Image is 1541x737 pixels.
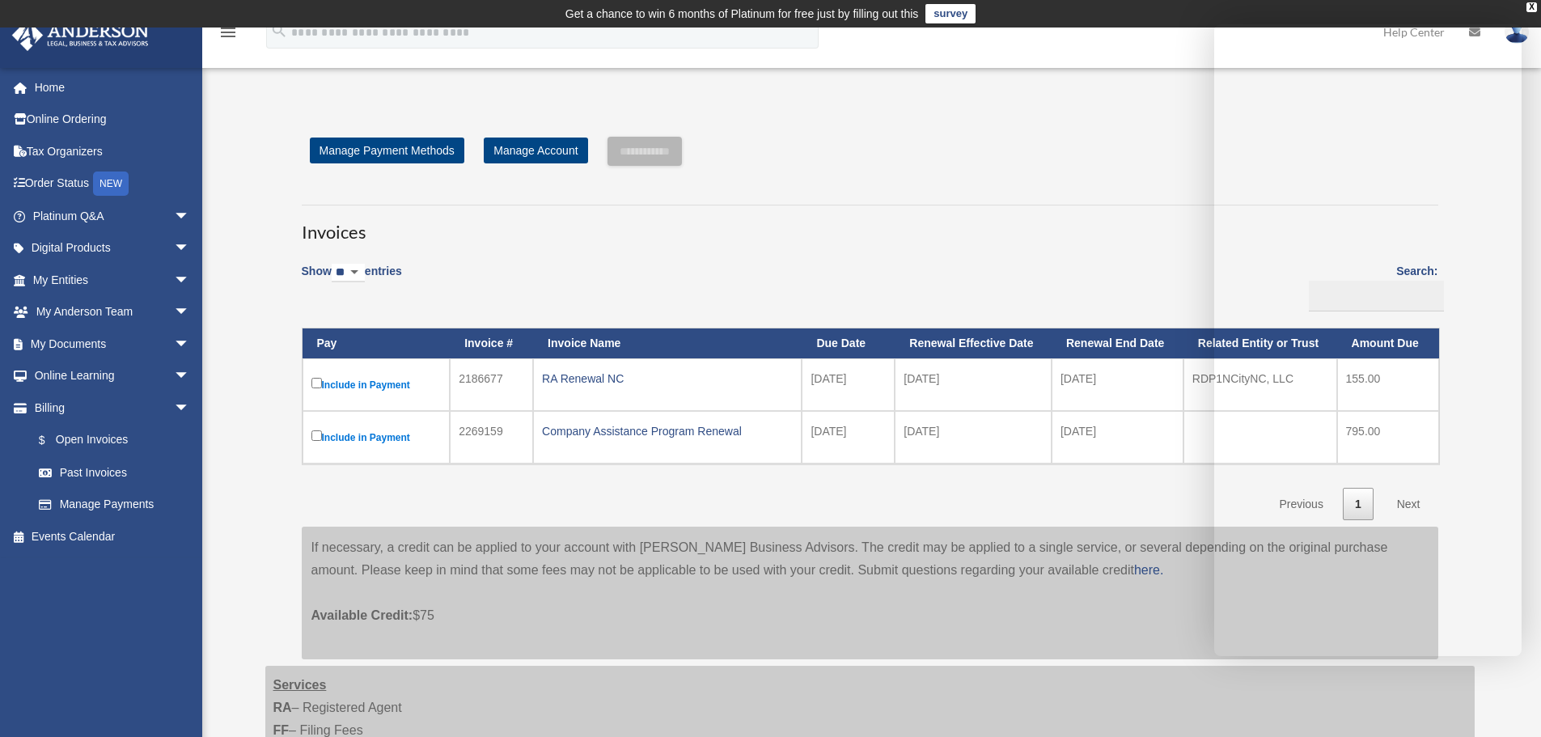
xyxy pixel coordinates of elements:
img: Anderson Advisors Platinum Portal [7,19,154,51]
a: Manage Payments [23,489,206,521]
td: [DATE] [802,411,895,464]
span: arrow_drop_down [174,232,206,265]
a: Order StatusNEW [11,167,214,201]
th: Pay: activate to sort column descending [303,328,451,358]
i: menu [218,23,238,42]
div: RA Renewal NC [542,367,793,390]
span: arrow_drop_down [174,392,206,425]
th: Due Date: activate to sort column ascending [802,328,895,358]
h3: Invoices [302,205,1438,245]
div: If necessary, a credit can be applied to your account with [PERSON_NAME] Business Advisors. The c... [302,527,1438,659]
a: menu [218,28,238,42]
label: Include in Payment [311,427,442,447]
a: Tax Organizers [11,135,214,167]
th: Renewal Effective Date: activate to sort column ascending [895,328,1052,358]
span: Available Credit: [311,608,413,622]
td: [DATE] [895,358,1052,411]
iframe: Chat Window [1214,24,1522,656]
a: $Open Invoices [23,424,198,457]
strong: FF [273,723,290,737]
input: Include in Payment [311,430,322,441]
td: RDP1NCityNC, LLC [1183,358,1337,411]
td: [DATE] [1052,358,1183,411]
div: NEW [93,172,129,196]
a: My Entitiesarrow_drop_down [11,264,214,296]
td: [DATE] [895,411,1052,464]
th: Invoice Name: activate to sort column ascending [533,328,802,358]
a: survey [925,4,976,23]
a: My Anderson Teamarrow_drop_down [11,296,214,328]
input: Include in Payment [311,378,322,388]
div: close [1526,2,1537,12]
label: Show entries [302,261,402,299]
a: Past Invoices [23,456,206,489]
a: Home [11,71,214,104]
a: Billingarrow_drop_down [11,392,206,424]
a: Manage Account [484,138,587,163]
th: Renewal End Date: activate to sort column ascending [1052,328,1183,358]
td: [DATE] [1052,411,1183,464]
select: Showentries [332,264,365,282]
a: Online Learningarrow_drop_down [11,360,214,392]
label: Include in Payment [311,375,442,395]
span: arrow_drop_down [174,264,206,297]
span: $ [48,430,56,451]
a: Manage Payment Methods [310,138,464,163]
a: Platinum Q&Aarrow_drop_down [11,200,214,232]
i: search [270,22,288,40]
span: arrow_drop_down [174,328,206,361]
th: Related Entity or Trust: activate to sort column ascending [1183,328,1337,358]
a: Digital Productsarrow_drop_down [11,232,214,265]
a: here. [1134,563,1163,577]
span: arrow_drop_down [174,360,206,393]
a: My Documentsarrow_drop_down [11,328,214,360]
td: 2269159 [450,411,533,464]
div: Get a chance to win 6 months of Platinum for free just by filling out this [565,4,919,23]
td: 2186677 [450,358,533,411]
span: arrow_drop_down [174,296,206,329]
strong: Services [273,678,327,692]
p: $75 [311,582,1429,627]
th: Invoice #: activate to sort column ascending [450,328,533,358]
td: [DATE] [802,358,895,411]
a: Online Ordering [11,104,214,136]
span: arrow_drop_down [174,200,206,233]
strong: RA [273,701,292,714]
div: Company Assistance Program Renewal [542,420,793,443]
a: Events Calendar [11,520,214,553]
